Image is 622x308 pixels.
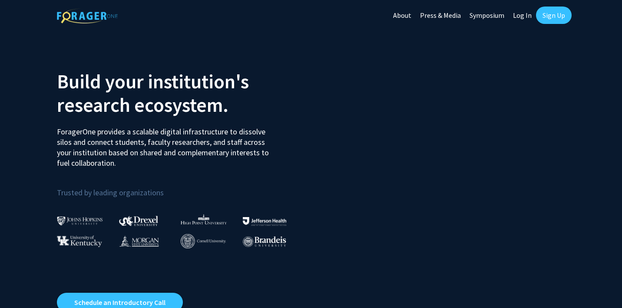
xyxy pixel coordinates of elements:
[57,70,304,117] h2: Build your institution's research ecosystem.
[57,235,102,247] img: University of Kentucky
[57,216,103,225] img: Johns Hopkins University
[181,234,226,248] img: Cornell University
[181,214,227,224] img: High Point University
[536,7,572,24] a: Sign Up
[57,8,118,23] img: ForagerOne Logo
[243,217,286,225] img: Thomas Jefferson University
[57,175,304,199] p: Trusted by leading organizations
[119,235,159,247] img: Morgan State University
[243,236,286,247] img: Brandeis University
[119,216,158,226] img: Drexel University
[57,120,275,168] p: ForagerOne provides a scalable digital infrastructure to dissolve silos and connect students, fac...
